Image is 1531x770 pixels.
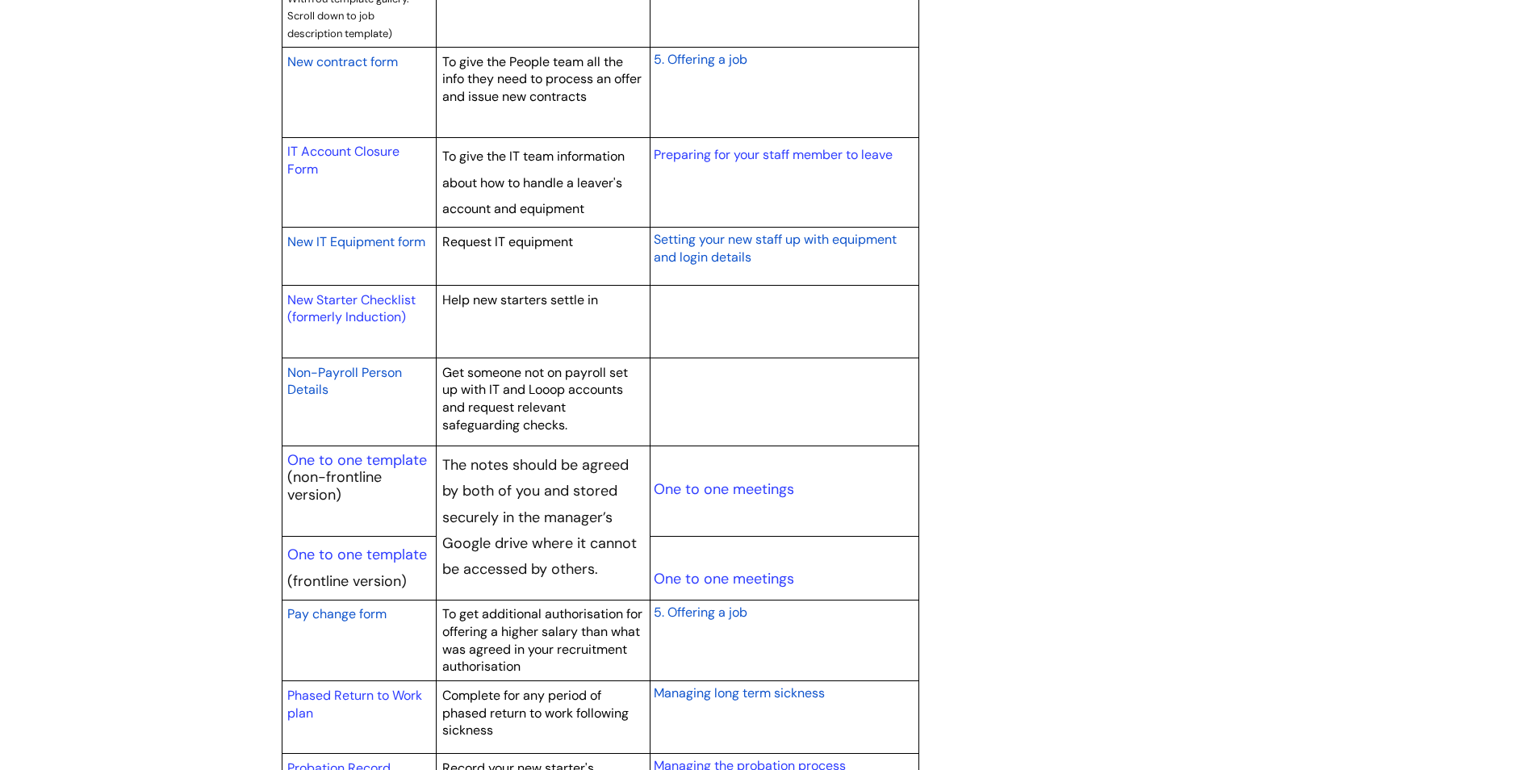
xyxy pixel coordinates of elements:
a: Phased Return to Work plan [287,687,422,722]
a: Setting your new staff up with equipment and login details [654,229,897,266]
span: 5. Offering a job [654,604,747,621]
span: To give the IT team information about how to handle a leaver's account and equipment [442,148,625,217]
a: IT Account Closure Form [287,143,399,178]
p: (non-frontline version) [287,469,431,504]
span: Setting your new staff up with equipment and login details [654,231,897,266]
span: 5. Offering a job [654,51,747,68]
span: New IT Equipment form [287,233,425,250]
a: 5. Offering a job [654,602,747,621]
td: (frontline version) [282,536,437,600]
span: Help new starters settle in [442,291,598,308]
span: Managing long term sickness [654,684,825,701]
a: One to one meetings [654,479,794,499]
a: New IT Equipment form [287,232,425,251]
a: Pay change form [287,604,387,623]
span: To get additional authorisation for offering a higher salary than what was agreed in your recruit... [442,605,642,675]
span: Pay change form [287,605,387,622]
a: New Starter Checklist (formerly Induction) [287,291,416,326]
span: New contract form [287,53,398,70]
a: Preparing for your staff member to leave [654,146,893,163]
a: Non-Payroll Person Details [287,362,402,400]
span: Non-Payroll Person Details [287,364,402,399]
a: New contract form [287,52,398,71]
span: Get someone not on payroll set up with IT and Looop accounts and request relevant safeguarding ch... [442,364,628,433]
span: Complete for any period of phased return to work following sickness [442,687,629,739]
a: Managing long term sickness [654,683,825,702]
a: 5. Offering a job [654,49,747,69]
a: One to one meetings [654,569,794,588]
span: To give the People team all the info they need to process an offer and issue new contracts [442,53,642,105]
a: One to one template [287,450,427,470]
a: One to one template [287,545,427,564]
td: The notes should be agreed by both of you and stored securely in the manager’s Google drive where... [437,446,650,601]
span: Request IT equipment [442,233,573,250]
